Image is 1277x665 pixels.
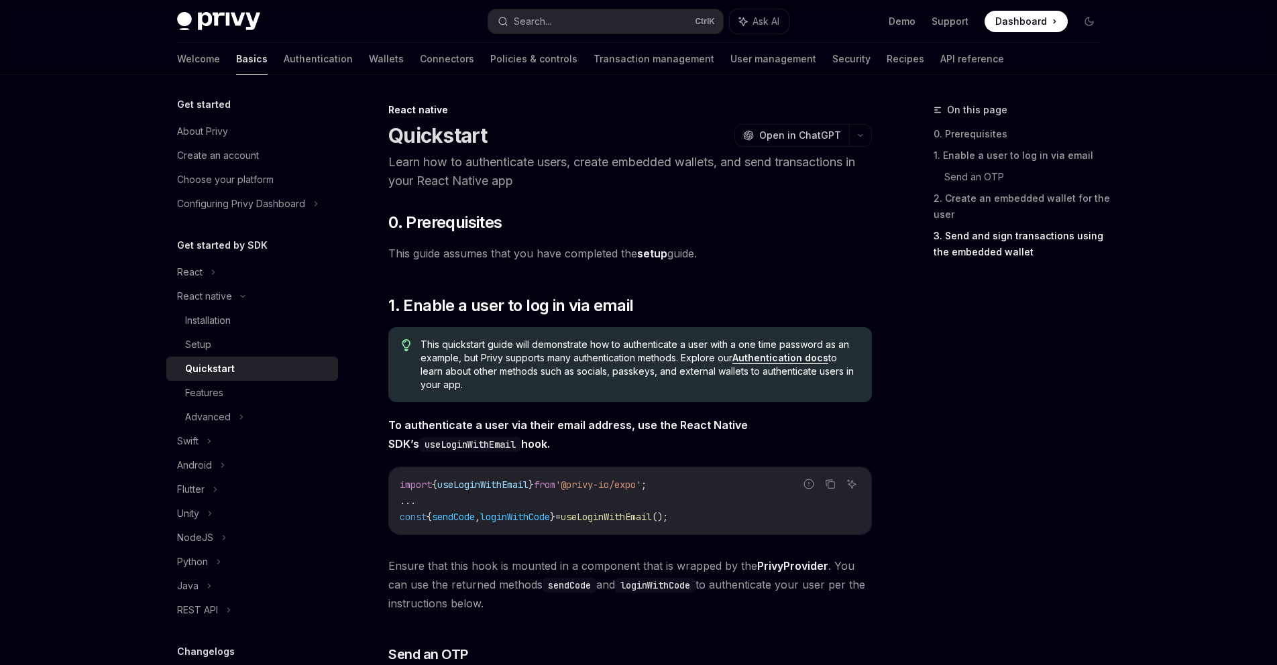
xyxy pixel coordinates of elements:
img: dark logo [177,12,260,31]
div: Create an account [177,147,259,164]
div: Unity [177,505,199,522]
div: About Privy [177,123,228,139]
div: Configuring Privy Dashboard [177,196,305,212]
span: , [475,511,480,523]
div: React native [177,288,232,304]
span: import [400,479,432,491]
a: Welcome [177,43,220,75]
svg: Tip [402,339,411,351]
span: Ensure that this hook is mounted in a component that is wrapped by the . You can use the returned... [388,556,872,613]
div: Android [177,457,212,473]
div: Java [177,578,199,594]
code: sendCode [543,578,596,593]
div: Python [177,554,208,570]
button: Search...CtrlK [488,9,723,34]
div: Setup [185,337,211,353]
a: Quickstart [166,357,338,381]
a: Installation [166,308,338,332]
a: User management [730,43,816,75]
span: Ctrl K [695,16,715,27]
h5: Get started [177,97,231,113]
a: Dashboard [985,11,1068,32]
a: 0. Prerequisites [934,123,1111,145]
span: '@privy-io/expo' [555,479,641,491]
a: Authentication [284,43,353,75]
p: Learn how to authenticate users, create embedded wallets, and send transactions in your React Nat... [388,153,872,190]
h1: Quickstart [388,123,488,147]
div: Features [185,385,223,401]
span: = [555,511,561,523]
h5: Changelogs [177,644,235,660]
a: Authentication docs [732,352,828,364]
span: sendCode [432,511,475,523]
a: 2. Create an embedded wallet for the user [934,188,1111,225]
span: Ask AI [753,15,779,28]
code: loginWithCode [615,578,696,593]
div: React native [388,103,872,117]
button: Open in ChatGPT [734,124,849,147]
span: On this page [947,102,1007,118]
a: Recipes [887,43,924,75]
span: ... [400,495,416,507]
span: 0. Prerequisites [388,212,502,233]
button: Copy the contents from the code block [822,475,839,493]
span: useLoginWithEmail [561,511,652,523]
span: Open in ChatGPT [759,129,841,142]
a: Choose your platform [166,168,338,192]
span: useLoginWithEmail [437,479,529,491]
a: About Privy [166,119,338,143]
a: Send an OTP [944,166,1111,188]
div: Advanced [185,409,231,425]
span: } [529,479,534,491]
span: { [427,511,432,523]
div: React [177,264,203,280]
span: 1. Enable a user to log in via email [388,295,633,316]
span: This quickstart guide will demonstrate how to authenticate a user with a one time password as an ... [421,338,858,391]
div: Quickstart [185,361,235,377]
span: ; [641,479,647,491]
a: Basics [236,43,268,75]
span: from [534,479,555,491]
div: Choose your platform [177,172,274,188]
a: Support [932,15,968,28]
a: Transaction management [594,43,714,75]
a: setup [637,247,667,261]
div: Search... [514,13,551,29]
span: const [400,511,427,523]
a: Features [166,381,338,405]
span: (); [652,511,668,523]
a: 3. Send and sign transactions using the embedded wallet [934,225,1111,263]
code: useLoginWithEmail [419,437,521,452]
button: Report incorrect code [800,475,818,493]
div: Swift [177,433,199,449]
span: { [432,479,437,491]
a: 1. Enable a user to log in via email [934,145,1111,166]
a: Setup [166,332,338,357]
span: This guide assumes that you have completed the guide. [388,244,872,263]
span: Send an OTP [388,645,468,664]
a: Create an account [166,143,338,168]
span: loginWithCode [480,511,550,523]
div: NodeJS [177,530,213,546]
a: Wallets [369,43,404,75]
div: Installation [185,312,231,328]
button: Toggle dark mode [1078,11,1100,32]
a: Connectors [420,43,474,75]
a: Security [832,43,871,75]
h5: Get started by SDK [177,237,268,253]
a: Policies & controls [490,43,577,75]
button: Ask AI [730,9,789,34]
a: API reference [940,43,1004,75]
a: PrivyProvider [757,559,828,573]
span: Dashboard [995,15,1047,28]
span: } [550,511,555,523]
div: Flutter [177,481,205,497]
button: Ask AI [843,475,860,493]
div: REST API [177,602,218,618]
strong: To authenticate a user via their email address, use the React Native SDK’s hook. [388,418,748,450]
a: Demo [889,15,915,28]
